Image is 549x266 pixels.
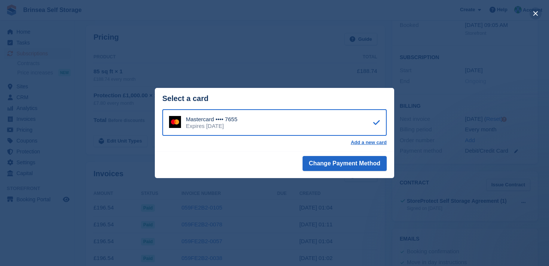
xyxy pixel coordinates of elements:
div: Select a card [162,94,387,103]
img: Mastercard Logo [169,116,181,128]
div: Mastercard •••• 7655 [186,116,237,123]
a: Add a new card [351,140,387,146]
div: Expires [DATE] [186,123,237,129]
button: Change Payment Method [303,156,387,171]
button: close [530,7,542,19]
